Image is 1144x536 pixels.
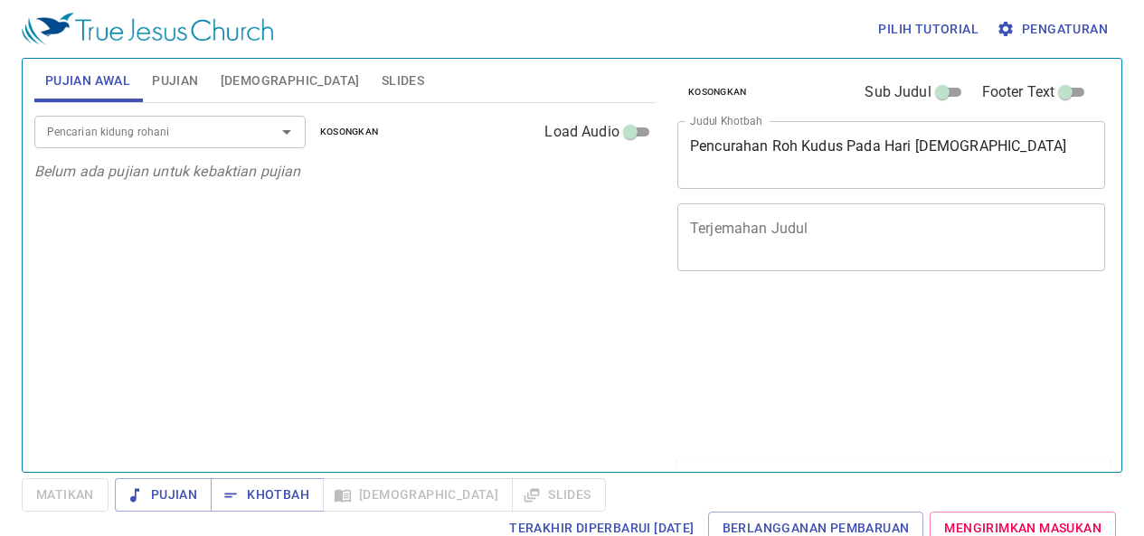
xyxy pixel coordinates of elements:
span: Pengaturan [1000,18,1108,41]
span: Slides [382,70,424,92]
span: Pujian [152,70,198,92]
span: Sub Judul [865,81,931,103]
img: True Jesus Church [22,13,273,45]
button: Open [274,119,299,145]
span: Khotbah [225,484,309,506]
span: Pujian Awal [45,70,130,92]
button: Khotbah [211,478,324,512]
i: Belum ada pujian untuk kebaktian pujian [34,163,301,180]
iframe: from-child [670,290,1022,451]
span: Pilih tutorial [878,18,979,41]
textarea: Pencurahan Roh Kudus Pada Hari [DEMOGRAPHIC_DATA] [690,137,1092,172]
button: Kosongkan [677,81,758,103]
span: Load Audio [544,121,619,143]
button: Kosongkan [309,121,390,143]
button: Pujian [115,478,212,512]
span: Kosongkan [688,84,747,100]
button: Pilih tutorial [871,13,986,46]
span: Kosongkan [320,124,379,140]
span: [DEMOGRAPHIC_DATA] [221,70,360,92]
span: Footer Text [982,81,1055,103]
button: Pengaturan [993,13,1115,46]
span: Pujian [129,484,197,506]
